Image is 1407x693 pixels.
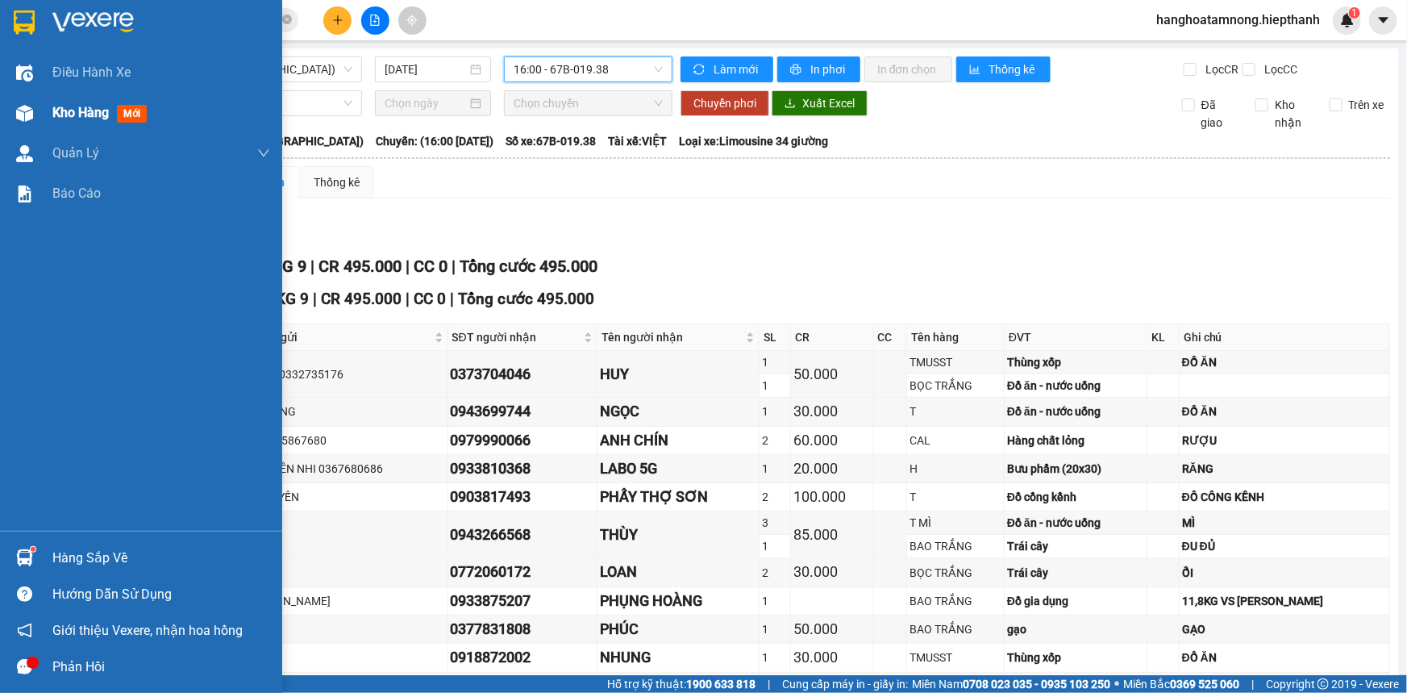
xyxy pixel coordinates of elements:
[450,290,454,308] span: |
[608,132,667,150] span: Tài xế: VIỆT
[597,587,760,616] td: PHỤNG HOÀNG
[600,429,756,452] div: ANH CHÍN
[1199,61,1241,78] span: Lọc CR
[910,432,1001,449] div: CAL
[607,675,756,693] span: Hỗ trợ kỹ thuật:
[282,15,292,24] span: close-circle
[762,432,788,449] div: 2
[679,132,828,150] span: Loại xe: Limousine 34 giường
[762,353,788,371] div: 1
[1318,678,1329,690] span: copyright
[693,64,707,77] span: sync
[244,592,444,610] div: [PERSON_NAME]
[597,351,760,398] td: HUY
[1007,460,1144,478] div: Bưu phẩm (20x30)
[246,328,431,346] span: Người gửi
[1340,13,1355,27] img: icon-new-feature
[52,582,270,607] div: Hướng dẫn sử dụng
[762,377,788,395] div: 1
[52,105,109,120] span: Kho hàng
[790,64,804,77] span: printer
[760,324,791,351] th: SL
[910,353,1001,371] div: TMUSST
[597,511,760,558] td: THÙY
[406,15,418,26] span: aim
[361,6,389,35] button: file-add
[874,324,907,351] th: CC
[14,10,35,35] img: logo-vxr
[310,257,314,276] span: |
[772,90,868,116] button: downloadXuất Excel
[802,94,855,112] span: Xuất Excel
[318,257,402,276] span: CR 495.000
[448,511,598,558] td: 0943266568
[323,6,352,35] button: plus
[52,62,131,82] span: Điều hành xe
[956,56,1051,82] button: bar-chartThống kê
[1007,353,1144,371] div: Thùng xốp
[385,61,467,78] input: 15/10/2025
[31,547,35,552] sup: 1
[448,427,598,455] td: 0979990066
[762,620,788,638] div: 1
[793,457,871,480] div: 20.000
[1182,403,1387,420] div: ĐỒ ĂN
[1123,675,1239,693] span: Miền Bắc
[600,363,756,386] div: HUY
[451,457,595,480] div: 0933810368
[117,105,147,123] span: mới
[448,455,598,483] td: 0933810368
[785,98,796,111] span: download
[406,290,410,308] span: |
[910,649,1001,666] div: TMUSST
[244,403,444,420] div: PHƯỢNG
[1007,403,1144,420] div: Đồ ăn - nước uống
[793,646,871,669] div: 30.000
[1182,564,1387,582] div: ỔI
[452,328,581,346] span: SĐT người nhận
[244,432,444,449] div: AO 0365867680
[1351,7,1357,19] span: 1
[406,257,410,276] span: |
[1182,620,1387,638] div: GẠO
[791,324,874,351] th: CR
[376,132,493,150] span: Chuyến: (16:00 [DATE])
[810,61,847,78] span: In phơi
[793,400,871,423] div: 30.000
[451,646,595,669] div: 0918872002
[762,403,788,420] div: 1
[1170,678,1239,691] strong: 0369 525 060
[597,455,760,483] td: LABO 5G
[1007,377,1144,395] div: Đồ ăn - nước uống
[458,290,594,308] span: Tổng cước 495.000
[17,587,32,602] span: question-circle
[1180,324,1390,351] th: Ghi chú
[1007,592,1144,610] div: Đồ gia dụng
[448,616,598,644] td: 0377831808
[1182,488,1387,506] div: ĐỒ CỒNG KỀNH
[1182,649,1387,666] div: ĐỒ ĂN
[793,618,871,641] div: 50.000
[1182,460,1387,478] div: RĂNG
[448,644,598,672] td: 0918872002
[597,558,760,587] td: LOAN
[448,558,598,587] td: 0772060172
[451,429,595,452] div: 0979990066
[793,363,871,386] div: 50.000
[681,90,769,116] button: Chuyển phơi
[597,644,760,672] td: NHUNG
[910,460,1001,478] div: H
[910,564,1001,582] div: BỌC TRẮNG
[1182,537,1387,555] div: ĐU ĐỦ
[1007,537,1144,555] div: Trái cây
[910,537,1001,555] div: BAO TRẮNG
[282,13,292,28] span: close-circle
[1268,96,1317,132] span: Kho nhận
[451,400,595,423] div: 0943699744
[244,620,444,638] div: HÀ
[1251,675,1254,693] span: |
[16,549,33,566] img: warehouse-icon
[793,524,871,546] div: 85.000
[452,257,456,276] span: |
[257,147,270,160] span: down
